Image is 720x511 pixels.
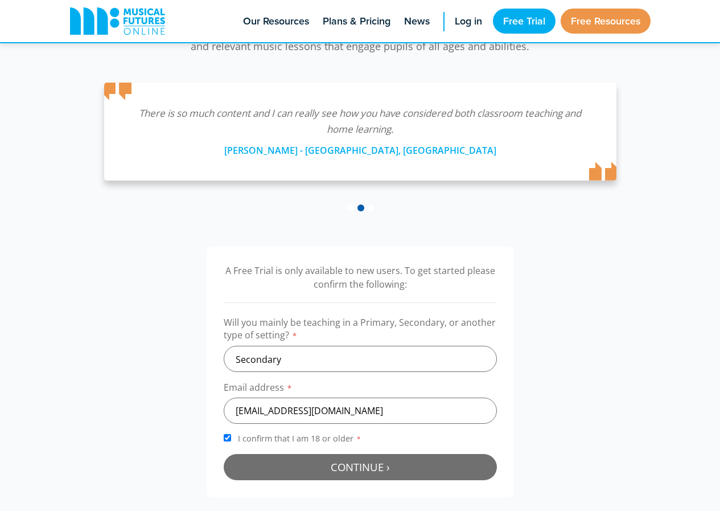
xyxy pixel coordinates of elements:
a: Free Trial [493,9,556,34]
label: Email address [224,381,497,398]
p: A Free Trial is only available to new users. To get started please confirm the following: [224,264,497,291]
a: Free Resources [561,9,651,34]
label: Will you mainly be teaching in a Primary, Secondary, or another type of setting? [224,316,497,346]
span: I confirm that I am 18 or older [236,433,364,444]
div: [PERSON_NAME] - [GEOGRAPHIC_DATA], [GEOGRAPHIC_DATA] [127,137,594,158]
span: Our Resources [243,14,309,29]
span: Plans & Pricing [323,14,390,29]
p: There is so much content and I can really see how you have considered both classroom teaching and... [127,105,594,137]
input: I confirm that I am 18 or older* [224,434,231,441]
span: Log in [455,14,482,29]
button: Continue › [224,454,497,480]
span: News [404,14,430,29]
span: Continue › [331,460,390,474]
